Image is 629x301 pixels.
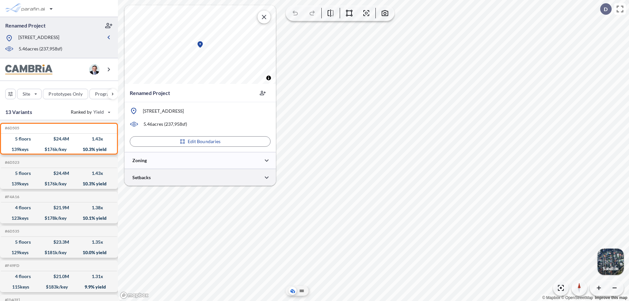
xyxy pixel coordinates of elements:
[43,89,88,99] button: Prototypes Only
[267,74,271,82] span: Toggle attribution
[4,229,19,234] h5: Click to copy the code
[603,266,619,271] p: Satellite
[89,89,125,99] button: Program
[18,34,59,42] p: [STREET_ADDRESS]
[120,292,149,299] a: Mapbox homepage
[196,41,204,48] div: Map marker
[598,249,624,275] img: Switcher Image
[604,6,608,12] p: D
[5,108,32,116] p: 13 Variants
[5,22,46,29] p: Renamed Project
[598,249,624,275] button: Switcher ImageSatellite
[298,287,306,295] button: Site Plan
[188,138,221,145] p: Edit Boundaries
[4,263,19,268] h5: Click to copy the code
[561,295,593,300] a: OpenStreetMap
[23,91,30,97] p: Site
[130,89,170,97] p: Renamed Project
[66,107,115,117] button: Ranked by Yield
[89,64,100,75] img: user logo
[143,108,184,114] p: [STREET_ADDRESS]
[132,157,147,164] p: Zoning
[4,195,19,199] h5: Click to copy the code
[265,74,273,82] button: Toggle attribution
[17,89,42,99] button: Site
[289,287,296,295] button: Aerial View
[93,109,104,115] span: Yield
[95,91,113,97] p: Program
[19,46,62,53] p: 5.46 acres ( 237,958 sf)
[143,121,187,127] p: 5.46 acres ( 237,958 sf)
[4,160,19,165] h5: Click to copy the code
[48,91,83,97] p: Prototypes Only
[5,65,52,75] img: BrandImage
[542,295,560,300] a: Mapbox
[130,136,271,147] button: Edit Boundaries
[4,126,19,130] h5: Click to copy the code
[124,5,276,84] canvas: Map
[595,295,627,300] a: Improve this map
